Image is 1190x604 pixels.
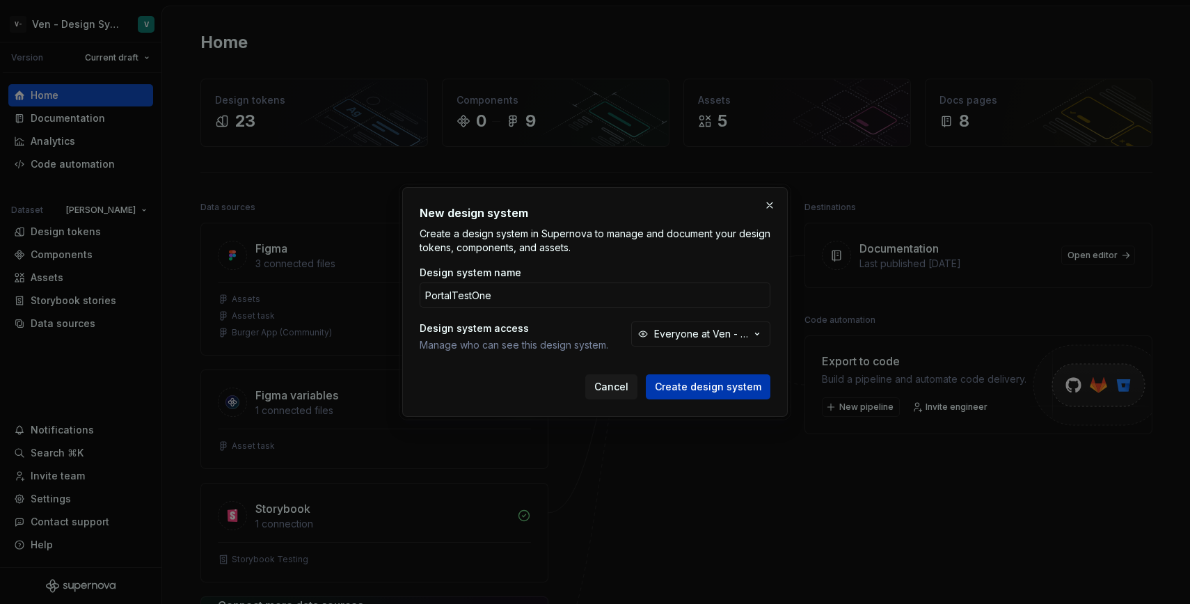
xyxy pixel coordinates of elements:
[420,321,529,335] label: Design system access
[420,266,521,280] label: Design system name
[594,380,628,394] span: Cancel
[420,227,770,255] p: Create a design system in Supernova to manage and document your design tokens, components, and as...
[646,374,770,399] button: Create design system
[631,321,770,347] button: Everyone at Ven - Test Account
[585,374,637,399] button: Cancel
[420,338,617,352] span: Manage who can see this design system.
[655,380,761,394] span: Create design system
[420,205,770,221] h2: New design system
[654,327,750,341] div: Everyone at Ven - Test Account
